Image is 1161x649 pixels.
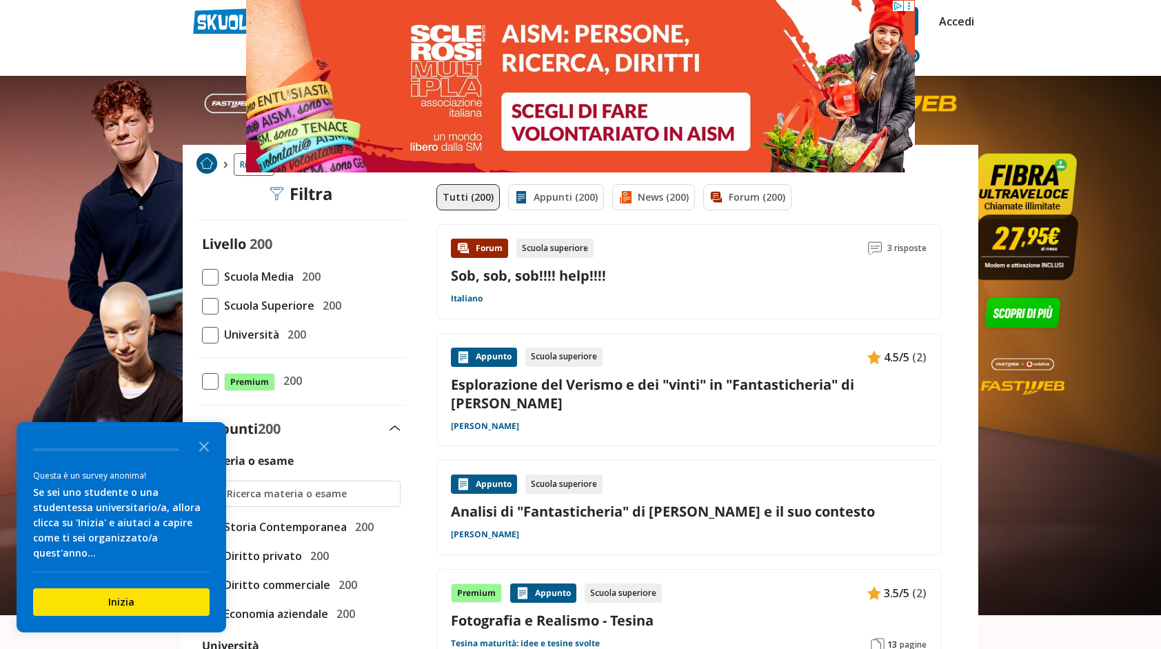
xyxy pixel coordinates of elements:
[709,190,723,204] img: Forum filtro contenuto
[516,239,594,258] div: Scuola superiore
[451,266,606,285] a: Sob, sob, sob!!!! help!!!!
[514,190,528,204] img: Appunti filtro contenuto
[912,348,927,366] span: (2)
[270,187,284,201] img: Filtra filtri mobile
[525,348,603,367] div: Scuola superiore
[270,184,333,203] div: Filtra
[250,234,272,253] span: 200
[282,326,306,343] span: 200
[219,518,347,536] span: Storia Contemporanea
[202,234,246,253] label: Livello
[202,453,294,468] label: Materia o esame
[451,375,927,412] a: Esplorazione del Verismo e dei "vinti" in "Fantasticheria" di [PERSON_NAME]
[451,638,600,649] a: Tesina maturità: idee e tesine svolte
[451,611,927,630] a: Fotografia e Realismo - Tesina
[451,348,517,367] div: Appunto
[219,268,294,286] span: Scuola Media
[196,153,217,176] a: Home
[456,477,470,491] img: Appunti contenuto
[278,372,302,390] span: 200
[525,475,603,494] div: Scuola superiore
[867,586,881,600] img: Appunti contenuto
[585,583,662,603] div: Scuola superiore
[219,326,279,343] span: Università
[867,350,881,364] img: Appunti contenuto
[390,426,401,431] img: Apri e chiudi sezione
[227,487,394,501] input: Ricerca materia o esame
[887,239,927,258] span: 3 risposte
[33,469,210,482] div: Questa è un survey anonima!
[196,153,217,174] img: Home
[202,419,281,438] label: Appunti
[33,485,210,561] div: Se sei uno studente o una studentessa universitario/a, allora clicca su 'Inizia' e aiutaci a capi...
[224,373,275,391] span: Premium
[258,419,281,438] span: 200
[451,502,927,521] a: Analisi di "Fantasticheria" di [PERSON_NAME] e il suo contesto
[703,184,791,210] a: Forum (200)
[618,190,632,204] img: News filtro contenuto
[317,297,341,314] span: 200
[190,432,218,459] button: Close the survey
[510,583,576,603] div: Appunto
[219,605,328,623] span: Economia aziendale
[436,184,500,210] a: Tutti (200)
[234,153,274,176] a: Ricerca
[305,547,329,565] span: 200
[612,184,695,210] a: News (200)
[508,184,604,210] a: Appunti (200)
[331,605,355,623] span: 200
[868,241,882,255] img: Commenti lettura
[516,586,529,600] img: Appunti contenuto
[456,350,470,364] img: Appunti contenuto
[884,584,909,602] span: 3.5/5
[333,576,357,594] span: 200
[451,421,519,432] a: [PERSON_NAME]
[33,588,210,616] button: Inizia
[451,239,508,258] div: Forum
[451,529,519,540] a: [PERSON_NAME]
[912,584,927,602] span: (2)
[17,422,226,632] div: Survey
[219,576,330,594] span: Diritto commerciale
[219,297,314,314] span: Scuola Superiore
[451,583,502,603] div: Premium
[456,241,470,255] img: Forum contenuto
[884,348,909,366] span: 4.5/5
[350,518,374,536] span: 200
[219,547,302,565] span: Diritto privato
[451,475,517,494] div: Appunto
[451,293,483,304] a: Italiano
[296,268,321,286] span: 200
[939,7,968,36] a: Accedi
